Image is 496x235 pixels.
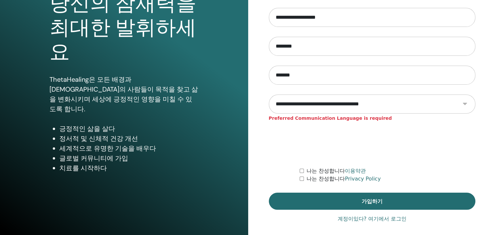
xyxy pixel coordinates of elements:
[59,153,198,163] li: 글로벌 커뮤니티에 가입
[59,124,198,134] li: 긍정적인 삶을 살다
[345,176,381,182] a: Privacy Policy
[59,143,198,153] li: 세계적으로 유명한 기술을 배우다
[307,167,366,175] label: 나는 찬성합니다
[269,116,392,121] strong: Preferred Communication Language is required
[307,175,381,183] label: 나는 찬성합니다
[50,75,198,114] p: ThetaHealing은 모든 배경과 [DEMOGRAPHIC_DATA]의 사람들이 목적을 찾고 삶을 변화시키며 세상에 긍정적인 영향을 미칠 수 있도록 합니다.
[322,132,422,157] iframe: reCAPTCHA
[345,168,366,174] a: 이용약관
[362,198,383,205] span: 가입하기
[59,163,198,173] li: 치료를 시작하다
[337,215,407,223] a: 계정이있다? 여기에서 로그인
[269,193,476,210] button: 가입하기
[59,134,198,143] li: 정서적 및 신체적 건강 개선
